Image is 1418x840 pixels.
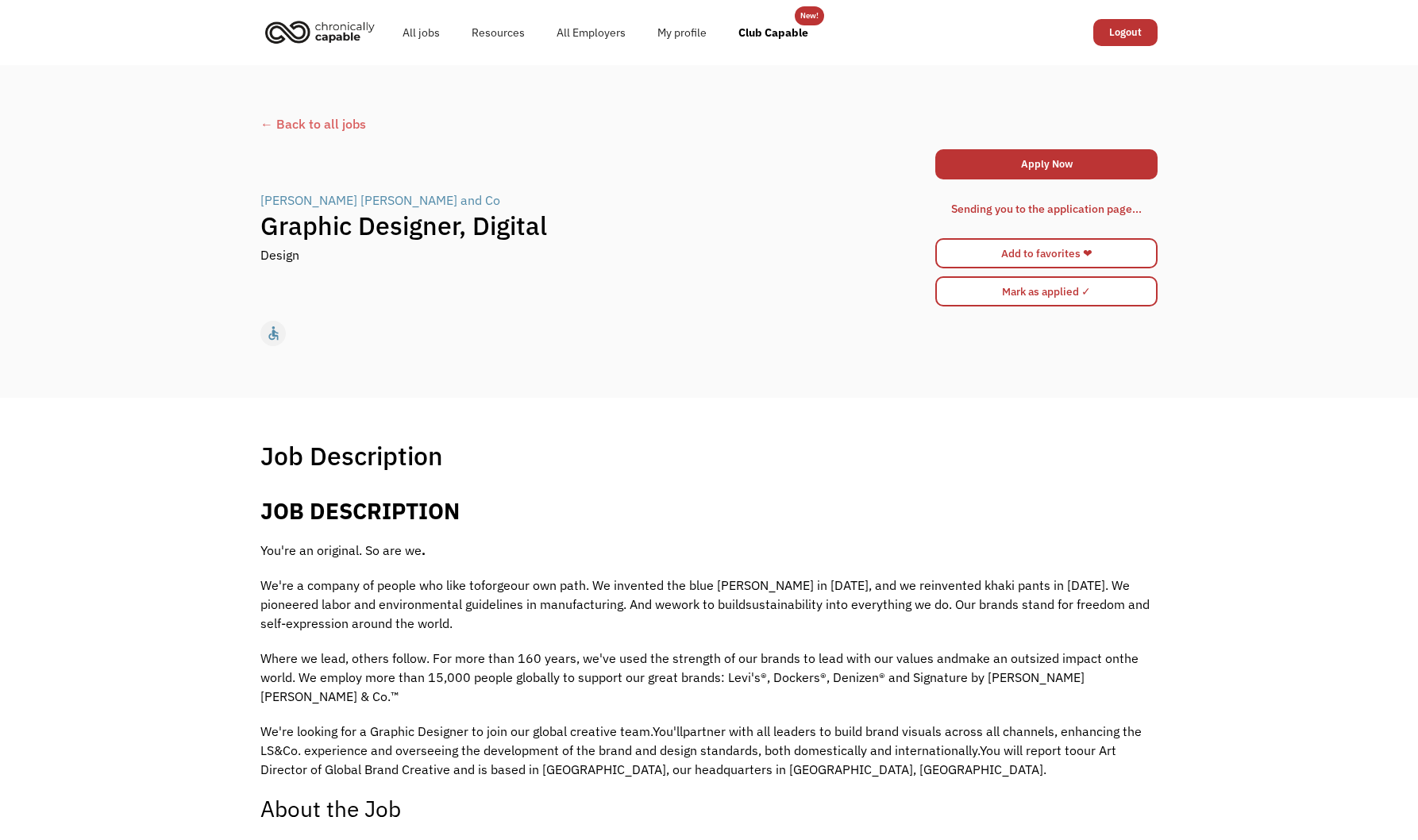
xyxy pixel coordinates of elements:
[260,541,1158,560] p: You're an original. So are we
[935,276,1158,306] input: Mark as applied ✓
[260,14,387,49] a: home
[260,795,1158,823] h2: About the Job
[935,149,1158,179] a: Apply Now
[260,440,443,472] h1: Job Description
[265,322,282,345] div: accessible
[800,6,819,25] div: New!
[935,238,1158,268] a: Add to favorites ❤
[260,722,1158,779] p: We're looking for a Graphic Designer to join our global creative team. partner with all leaders t...
[935,183,1158,234] div: Apply Form success
[260,210,934,241] h1: Graphic Designer, Digital
[260,496,460,526] b: JOB DESCRIPTION
[260,191,504,210] a: [PERSON_NAME] [PERSON_NAME] and Co
[541,7,642,58] a: All Employers
[260,649,1158,706] p: Where we lead, others follow. For more than 160 years, we've used the strength of our brands to l...
[456,7,541,58] a: Resources
[980,742,1077,758] span: You will report to
[260,245,299,264] div: Design
[958,650,1119,666] span: make an outsized impact on
[1093,19,1158,46] a: Logout
[260,576,1158,633] p: We're a company of people who like to our own path. We invented the blue [PERSON_NAME] in [DATE],...
[672,596,746,612] span: work to build
[260,191,500,210] div: [PERSON_NAME] [PERSON_NAME] and Co
[935,272,1158,310] form: Mark as applied form
[642,7,722,58] a: My profile
[387,7,456,58] a: All jobs
[951,199,1142,218] div: Sending you to the application page...
[722,7,824,58] a: Club Capable
[653,723,683,739] span: You'll
[422,542,426,558] b: .
[260,14,380,49] img: Chronically Capable logo
[260,114,1158,133] a: ← Back to all jobs
[481,577,511,593] span: forge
